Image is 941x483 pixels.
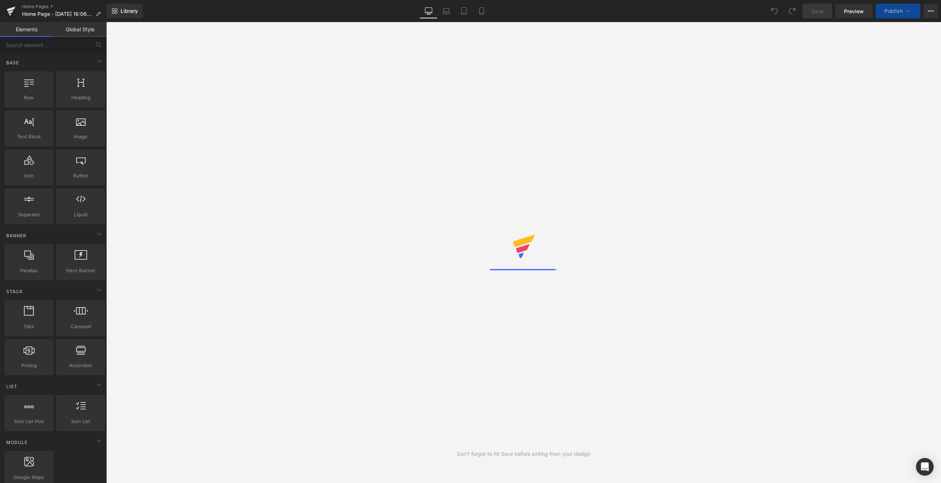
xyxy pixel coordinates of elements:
[58,418,103,425] span: Icon List
[58,362,103,369] span: Accordion
[58,211,103,219] span: Liquid
[811,7,823,15] span: Save
[420,4,437,18] a: Desktop
[923,4,938,18] button: More
[6,288,24,295] span: Stack
[7,211,51,219] span: Separator
[457,450,590,458] div: Don't forget to hit Save before exiting from your design
[916,458,934,476] div: Open Intercom Messenger
[844,7,864,15] span: Preview
[876,4,920,18] button: Publish
[58,94,103,102] span: Heading
[7,172,51,180] span: Icon
[6,383,18,390] span: List
[22,4,107,10] a: Home Pages
[7,133,51,141] span: Text Block
[7,94,51,102] span: Row
[22,11,93,17] span: Home Page - [DATE] 16:06:38
[884,8,903,14] span: Publish
[6,232,27,239] span: Banner
[7,323,51,330] span: Tabs
[7,473,51,481] span: Google Maps
[58,172,103,180] span: Button
[53,22,107,37] a: Global Style
[7,362,51,369] span: Pricing
[785,4,799,18] button: Redo
[6,59,20,66] span: Base
[58,267,103,274] span: Hero Banner
[121,8,138,14] span: Library
[7,418,51,425] span: Icon List Hoz
[473,4,490,18] a: Mobile
[58,323,103,330] span: Carousel
[58,133,103,141] span: Image
[7,267,51,274] span: Parallax
[6,439,28,446] span: Module
[835,4,873,18] a: Preview
[107,4,143,18] a: New Library
[767,4,782,18] button: Undo
[455,4,473,18] a: Tablet
[437,4,455,18] a: Laptop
